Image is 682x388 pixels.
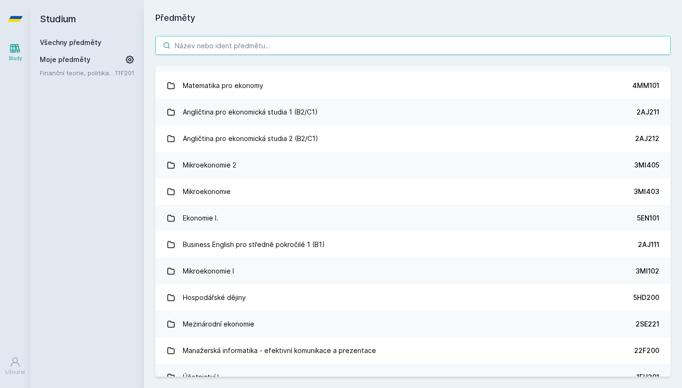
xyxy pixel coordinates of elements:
div: Hospodářské dějiny [183,288,246,307]
div: 22F200 [634,346,659,355]
div: 2AJ111 [638,240,659,249]
div: 3MI405 [634,160,659,170]
div: Study [9,55,22,62]
div: 2SE221 [636,319,659,329]
a: Finanční teorie, politika a instituce [40,68,115,78]
div: 2AJ211 [637,107,659,117]
a: Uživatel [2,352,28,380]
div: Manažerská informatika - efektivní komunikace a prezentace [183,341,376,360]
a: Ekonomie I. 5EN101 [155,205,671,231]
a: Mikroekonomie 3MI403 [155,178,671,205]
a: Study [2,38,28,67]
a: Business English pro středně pokročilé 1 (B1) 2AJ111 [155,231,671,258]
a: Všechny předměty [40,38,101,46]
div: Business English pro středně pokročilé 1 (B1) [183,235,325,254]
div: Mikroekonomie I [183,262,234,281]
span: Moje předměty [40,55,90,64]
a: 11F201 [115,69,135,77]
div: Mikroekonomie [183,182,231,201]
a: Mikroekonomie 2 3MI405 [155,152,671,178]
a: Mezinárodní ekonomie 2SE221 [155,311,671,337]
div: Ekonomie I. [183,209,218,228]
input: Název nebo ident předmětu… [155,36,671,55]
div: Matematika pro ekonomy [183,76,263,95]
div: Uživatel [5,369,25,376]
div: Angličtina pro ekonomická studia 2 (B2/C1) [183,129,318,148]
div: Účetnictví I. [183,368,221,387]
a: Hospodářské dějiny 5HD200 [155,284,671,311]
a: Matematika pro ekonomy 4MM101 [155,72,671,99]
div: 5EN101 [637,213,659,223]
div: Angličtina pro ekonomická studia 1 (B2/C1) [183,103,318,122]
div: 5HD200 [633,293,659,302]
div: Mezinárodní ekonomie [183,315,254,334]
a: Angličtina pro ekonomická studia 1 (B2/C1) 2AJ211 [155,99,671,125]
a: Mikroekonomie I 3MI102 [155,258,671,284]
div: 4MM101 [632,81,659,90]
div: 3MI102 [636,266,659,276]
div: 2AJ212 [635,134,659,143]
h1: Předměty [155,11,671,25]
a: Manažerská informatika - efektivní komunikace a prezentace 22F200 [155,337,671,364]
div: 3MI403 [634,187,659,196]
div: Mikroekonomie 2 [183,156,236,175]
div: 1FU201 [637,372,659,382]
a: Angličtina pro ekonomická studia 2 (B2/C1) 2AJ212 [155,125,671,152]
